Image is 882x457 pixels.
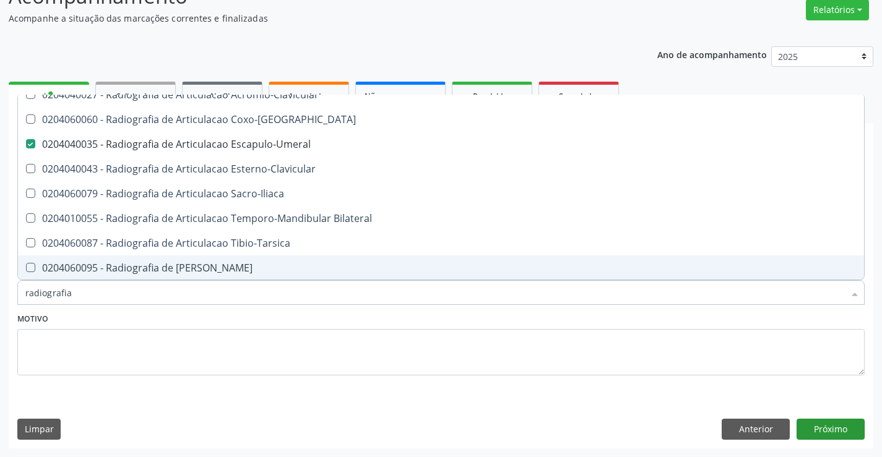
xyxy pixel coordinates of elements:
[116,91,155,101] span: Solicitados
[365,91,436,101] span: Não compareceram
[25,90,857,100] div: 0204040027 - Radiografia de Articulacao Acromio-Clavicular
[25,114,857,124] div: 0204060060 - Radiografia de Articulacao Coxo-[GEOGRAPHIC_DATA]
[9,12,614,25] p: Acompanhe a situação das marcações correntes e finalizadas
[288,91,329,101] span: Agendados
[25,164,857,174] div: 0204040043 - Radiografia de Articulacao Esterno-Clavicular
[25,238,857,248] div: 0204060087 - Radiografia de Articulacao Tibio-Tarsica
[17,310,48,329] label: Motivo
[473,91,511,101] span: Resolvidos
[25,189,857,199] div: 0204060079 - Radiografia de Articulacao Sacro-Iliaca
[25,280,844,305] input: Buscar por procedimentos
[25,139,857,149] div: 0204040035 - Radiografia de Articulacao Escapulo-Umeral
[210,91,234,101] span: Na fila
[722,419,790,440] button: Anterior
[657,46,767,62] p: Ano de acompanhamento
[25,263,857,273] div: 0204060095 - Radiografia de [PERSON_NAME]
[797,419,865,440] button: Próximo
[25,213,857,223] div: 0204010055 - Radiografia de Articulacao Temporo-Mandibular Bilateral
[558,91,600,101] span: Cancelados
[42,89,56,103] div: person_add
